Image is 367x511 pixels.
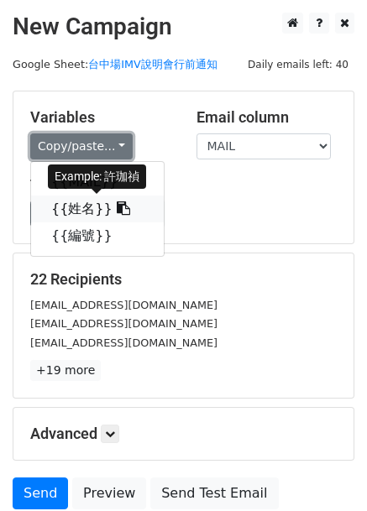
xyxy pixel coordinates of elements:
small: [EMAIL_ADDRESS][DOMAIN_NAME] [30,317,218,330]
h5: 22 Recipients [30,270,337,289]
h5: Advanced [30,425,337,443]
small: [EMAIL_ADDRESS][DOMAIN_NAME] [30,299,218,311]
a: {{姓名}} [31,196,164,222]
a: Copy/paste... [30,133,133,159]
a: Send Test Email [150,477,278,509]
a: {{編號}} [31,222,164,249]
iframe: Chat Widget [283,430,367,511]
div: 聊天小工具 [283,430,367,511]
small: [EMAIL_ADDRESS][DOMAIN_NAME] [30,336,218,349]
a: Daily emails left: 40 [242,58,354,70]
h5: Email column [197,108,338,127]
a: Preview [72,477,146,509]
a: 台中場IMV說明會行前通知 [88,58,217,70]
h2: New Campaign [13,13,354,41]
a: Send [13,477,68,509]
h5: Variables [30,108,171,127]
div: Example: 許珈禎 [48,164,146,189]
small: Google Sheet: [13,58,218,70]
a: +19 more [30,360,101,381]
a: {{MAIL}} [31,169,164,196]
span: Daily emails left: 40 [242,55,354,74]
